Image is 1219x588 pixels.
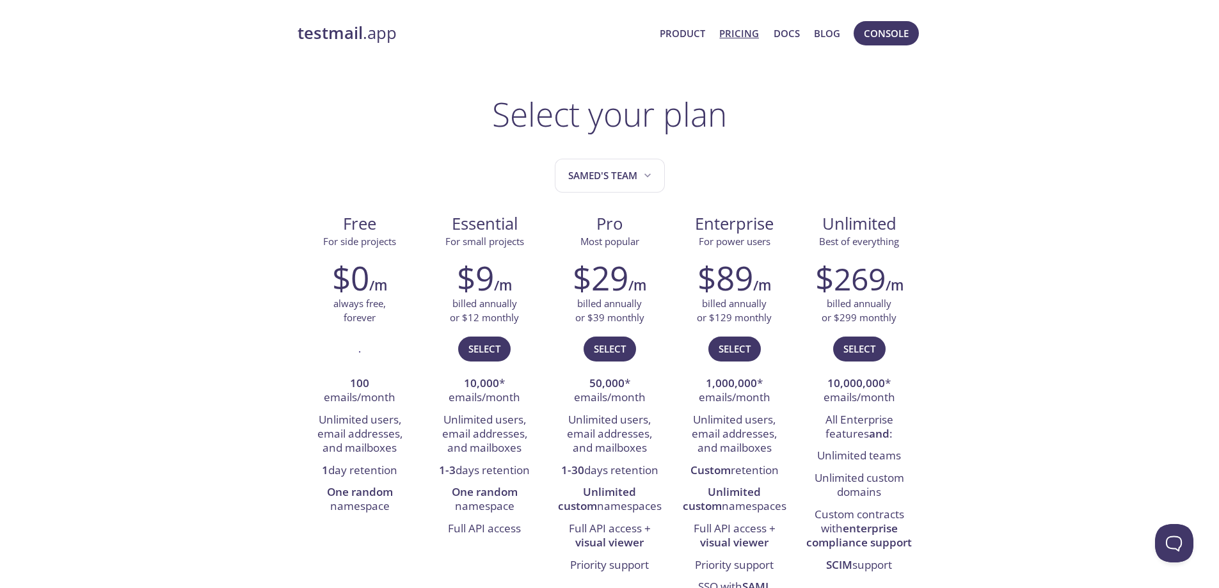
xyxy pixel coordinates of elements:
li: days retention [557,460,662,482]
strong: enterprise compliance support [806,521,912,550]
a: testmail.app [298,22,650,44]
span: Console [864,25,909,42]
span: Samed's team [568,167,654,184]
li: Unlimited users, email addresses, and mailboxes [557,409,662,460]
li: * emails/month [432,373,538,409]
h2: $9 [457,258,494,297]
strong: SCIM [826,557,852,572]
h2: $89 [697,258,753,297]
li: Full API access + [681,518,787,555]
strong: 10,000,000 [827,376,885,390]
span: 269 [834,258,886,299]
span: For side projects [323,235,396,248]
span: Pro [557,213,662,235]
span: Most popular [580,235,639,248]
strong: testmail [298,22,363,44]
strong: visual viewer [700,535,769,550]
h6: /m [886,274,904,296]
button: Console [854,21,919,45]
li: emails/month [307,373,413,409]
strong: One random [452,484,518,499]
strong: 1-30 [561,463,584,477]
h6: /m [369,274,387,296]
h2: $29 [573,258,628,297]
li: namespace [432,482,538,518]
h6: /m [753,274,771,296]
strong: 100 [350,376,369,390]
li: All Enterprise features : [806,409,912,446]
li: Unlimited users, email addresses, and mailboxes [307,409,413,460]
li: Custom contracts with [806,504,912,555]
li: support [806,555,912,576]
li: namespaces [557,482,662,518]
strong: 1-3 [439,463,456,477]
button: Samed's team [555,159,665,193]
p: billed annually or $129 monthly [697,297,772,324]
a: Blog [814,25,840,42]
li: Priority support [557,555,662,576]
li: day retention [307,460,413,482]
li: Priority support [681,555,787,576]
span: Enterprise [682,213,786,235]
a: Product [660,25,705,42]
li: Unlimited teams [806,445,912,467]
li: * emails/month [557,373,662,409]
a: Docs [774,25,800,42]
span: For small projects [445,235,524,248]
span: For power users [699,235,770,248]
li: Unlimited users, email addresses, and mailboxes [681,409,787,460]
li: Unlimited custom domains [806,468,912,504]
span: Select [594,340,626,357]
h2: $ [815,258,886,297]
li: days retention [432,460,538,482]
p: always free, forever [333,297,386,324]
span: Select [843,340,875,357]
p: billed annually or $12 monthly [450,297,519,324]
h2: $0 [332,258,369,297]
strong: visual viewer [575,535,644,550]
strong: Unlimited custom [558,484,637,513]
li: Full API access [432,518,538,540]
li: namespace [307,482,413,518]
h6: /m [628,274,646,296]
p: billed annually or $39 monthly [575,297,644,324]
strong: 1 [322,463,328,477]
li: retention [681,460,787,482]
span: Free [308,213,412,235]
button: Select [708,337,761,361]
button: Select [584,337,636,361]
span: Essential [433,213,537,235]
strong: 10,000 [464,376,499,390]
span: Best of everything [819,235,899,248]
li: * emails/month [681,373,787,409]
a: Pricing [719,25,759,42]
h1: Select your plan [492,95,727,133]
p: billed annually or $299 monthly [822,297,896,324]
h6: /m [494,274,512,296]
strong: 50,000 [589,376,625,390]
button: Select [833,337,886,361]
strong: 1,000,000 [706,376,757,390]
iframe: Help Scout Beacon - Open [1155,524,1193,562]
li: Full API access + [557,518,662,555]
strong: One random [327,484,393,499]
span: Select [719,340,751,357]
li: Unlimited users, email addresses, and mailboxes [432,409,538,460]
li: namespaces [681,482,787,518]
span: Select [468,340,500,357]
strong: Custom [690,463,731,477]
span: Unlimited [822,212,896,235]
strong: and [869,426,889,441]
strong: Unlimited custom [683,484,761,513]
li: * emails/month [806,373,912,409]
button: Select [458,337,511,361]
